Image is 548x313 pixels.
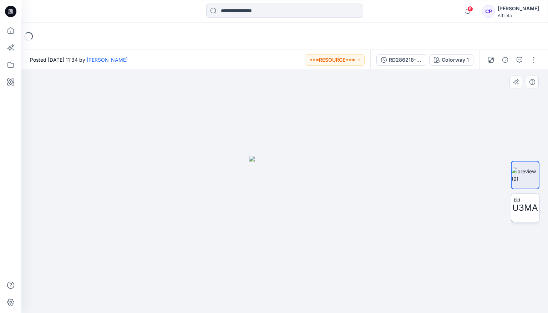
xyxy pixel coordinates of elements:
[498,4,539,13] div: [PERSON_NAME]
[87,57,128,63] a: [PERSON_NAME]
[429,54,473,66] button: Colorway 1
[498,13,539,18] div: Athleta
[249,156,320,313] img: eyJhbGciOiJIUzI1NiIsImtpZCI6IjAiLCJzbHQiOiJzZXMiLCJ0eXAiOiJKV1QifQ.eyJkYXRhIjp7InR5cGUiOiJzdG9yYW...
[389,56,422,64] div: RD286218-SLEEP Jersey Piece Dye - Solid Breathable
[467,6,473,12] span: 6
[30,56,128,63] span: Posted [DATE] 11:34 by
[376,54,426,66] button: RD286218-SLEEP Jersey Piece Dye - Solid Breathable
[499,54,511,66] button: Details
[512,168,539,183] img: preview (9)
[442,56,469,64] div: Colorway 1
[512,201,538,214] span: U3MA
[482,5,495,18] div: CP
